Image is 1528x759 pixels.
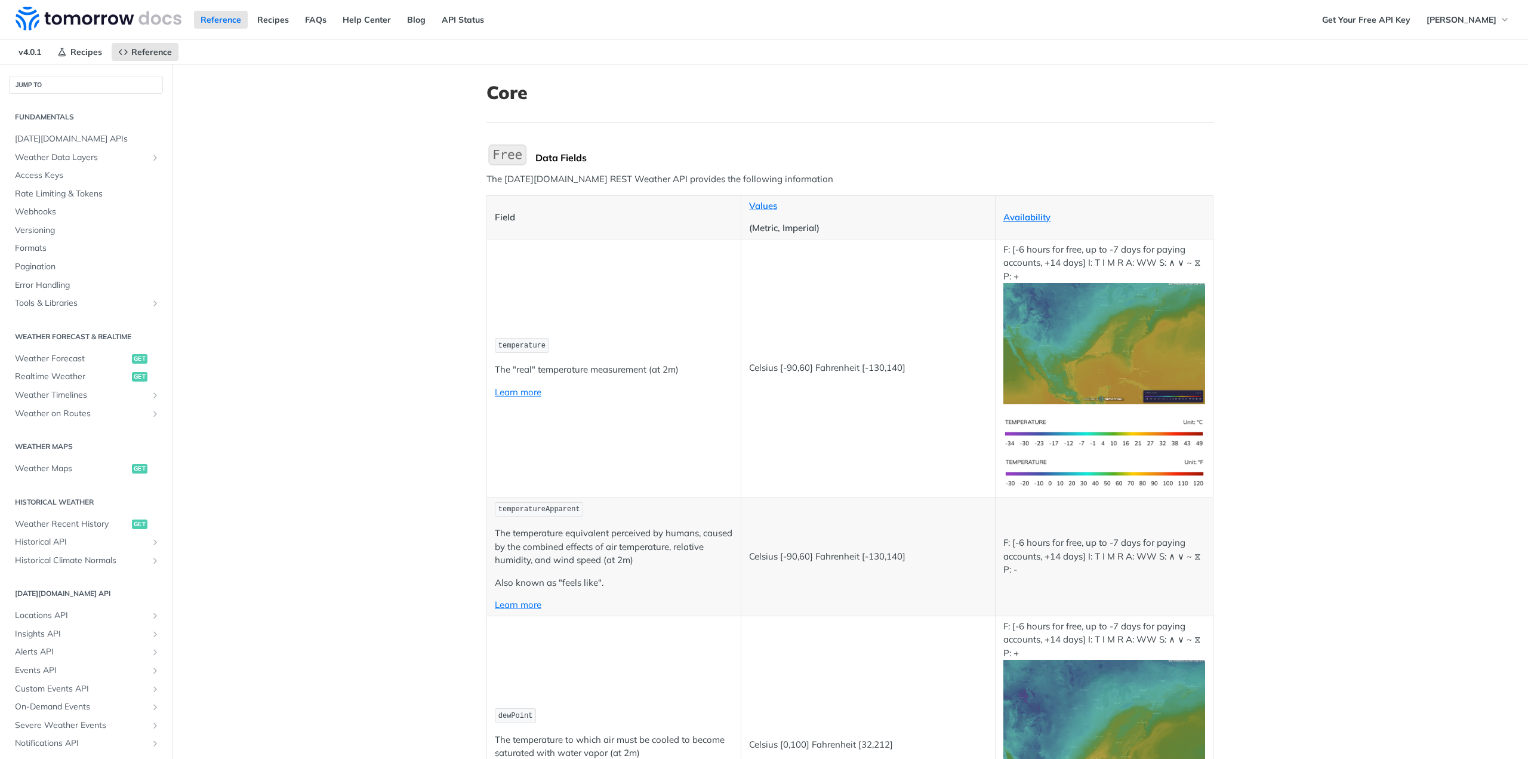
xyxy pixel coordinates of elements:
[15,152,147,164] span: Weather Data Layers
[1003,426,1205,438] span: Expand image
[9,662,163,680] a: Events APIShow subpages for Events API
[1427,14,1496,25] span: [PERSON_NAME]
[150,739,160,748] button: Show subpages for Notifications API
[749,550,987,564] p: Celsius [-90,60] Fahrenheit [-130,140]
[15,628,147,640] span: Insights API
[12,43,48,61] span: v4.0.1
[15,242,160,254] span: Formats
[15,133,160,145] span: [DATE][DOMAIN_NAME] APIs
[15,279,160,291] span: Error Handling
[150,647,160,657] button: Show subpages for Alerts API
[495,599,541,610] a: Learn more
[9,185,163,203] a: Rate Limiting & Tokens
[495,527,733,567] p: The temperature equivalent perceived by humans, caused by the combined effects of air temperature...
[9,698,163,716] a: On-Demand EventsShow subpages for On-Demand Events
[9,533,163,551] a: Historical APIShow subpages for Historical API
[749,200,777,211] a: Values
[9,331,163,342] h2: Weather Forecast & realtime
[9,368,163,386] a: Realtime Weatherget
[1420,11,1516,29] button: [PERSON_NAME]
[495,338,549,353] code: temperature
[15,665,147,677] span: Events API
[749,738,987,752] p: Celsius [0,100] Fahrenheit [32,212]
[9,276,163,294] a: Error Handling
[15,720,147,732] span: Severe Weather Events
[9,130,163,148] a: [DATE][DOMAIN_NAME] APIs
[9,258,163,276] a: Pagination
[401,11,432,29] a: Blog
[15,463,129,475] span: Weather Maps
[15,261,160,273] span: Pagination
[150,153,160,162] button: Show subpages for Weather Data Layers
[15,610,147,622] span: Locations API
[70,47,102,57] span: Recipes
[9,350,163,368] a: Weather Forecastget
[15,188,160,200] span: Rate Limiting & Tokens
[1003,337,1205,349] span: Expand image
[194,11,248,29] a: Reference
[9,386,163,404] a: Weather TimelinesShow subpages for Weather Timelines
[495,502,583,517] code: temperatureApparent
[9,625,163,643] a: Insights APIShow subpages for Insights API
[15,701,147,713] span: On-Demand Events
[9,607,163,625] a: Locations APIShow subpages for Locations API
[15,518,129,530] span: Weather Recent History
[9,717,163,735] a: Severe Weather EventsShow subpages for Severe Weather Events
[132,464,147,474] span: get
[9,76,163,94] button: JUMP TO
[150,702,160,712] button: Show subpages for On-Demand Events
[1003,466,1205,478] span: Expand image
[495,211,733,225] p: Field
[150,684,160,694] button: Show subpages for Custom Events API
[15,683,147,695] span: Custom Events API
[495,363,733,377] p: The "real" temperature measurement (at 2m)
[435,11,491,29] a: API Status
[9,441,163,452] h2: Weather Maps
[1003,243,1205,404] p: F: [-6 hours for free, up to -7 days for paying accounts, +14 days] I: T I M R A: WW S: ∧ ∨ ~ ⧖ P: +
[9,680,163,698] a: Custom Events APIShow subpages for Custom Events API
[9,222,163,239] a: Versioning
[1316,11,1417,29] a: Get Your Free API Key
[15,353,129,365] span: Weather Forecast
[495,386,541,398] a: Learn more
[150,556,160,566] button: Show subpages for Historical Climate Normals
[9,239,163,257] a: Formats
[9,294,163,312] a: Tools & LibrariesShow subpages for Tools & Libraries
[495,708,536,723] code: dewPoint
[132,520,147,529] span: get
[251,11,295,29] a: Recipes
[495,576,733,590] p: Also known as "feels like".
[150,611,160,620] button: Show subpages for Locations API
[1003,714,1205,726] span: Expand image
[15,389,147,401] span: Weather Timelines
[150,629,160,639] button: Show subpages for Insights API
[298,11,333,29] a: FAQs
[9,643,163,661] a: Alerts APIShow subpages for Alerts API
[131,47,172,57] span: Reference
[749,222,987,235] p: (Metric, Imperial)
[336,11,398,29] a: Help Center
[112,43,178,61] a: Reference
[150,721,160,730] button: Show subpages for Severe Weather Events
[15,206,160,218] span: Webhooks
[15,408,147,420] span: Weather on Routes
[9,149,163,167] a: Weather Data LayersShow subpages for Weather Data Layers
[15,225,160,236] span: Versioning
[16,7,181,30] img: Tomorrow.io Weather API Docs
[150,666,160,675] button: Show subpages for Events API
[51,43,109,61] a: Recipes
[486,173,1213,186] p: The [DATE][DOMAIN_NAME] REST Weather API provides the following information
[15,170,160,182] span: Access Keys
[9,203,163,221] a: Webhooks
[15,555,147,567] span: Historical Climate Normals
[15,646,147,658] span: Alerts API
[132,372,147,382] span: get
[535,152,1213,164] div: Data Fields
[9,460,163,478] a: Weather Mapsget
[9,735,163,752] a: Notifications APIShow subpages for Notifications API
[9,588,163,599] h2: [DATE][DOMAIN_NAME] API
[9,167,163,185] a: Access Keys
[150,299,160,308] button: Show subpages for Tools & Libraries
[132,354,147,364] span: get
[15,371,129,383] span: Realtime Weather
